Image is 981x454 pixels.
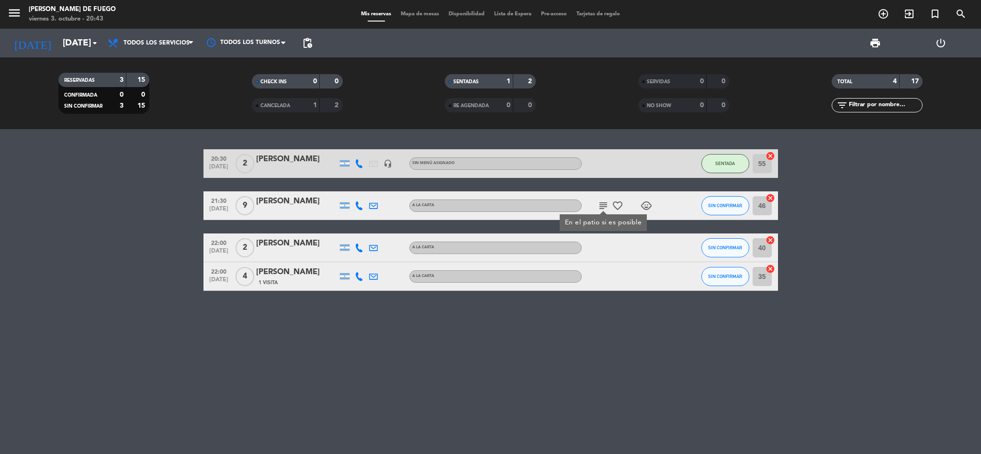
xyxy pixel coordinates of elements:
strong: 0 [700,102,704,109]
i: cancel [766,235,775,245]
span: 20:30 [207,153,231,164]
strong: 2 [528,78,534,85]
i: headset_mic [383,159,392,168]
strong: 17 [911,78,921,85]
span: Mapa de mesas [396,11,444,17]
button: SENTADA [701,154,749,173]
span: RESERVADAS [64,78,95,83]
span: SIN CONFIRMAR [708,203,742,208]
button: menu [7,6,22,23]
i: child_care [641,200,652,211]
div: LOG OUT [908,29,974,57]
i: [DATE] [7,33,58,54]
button: SIN CONFIRMAR [701,267,749,286]
span: CONFIRMADA [64,93,97,98]
span: TOTAL [837,79,852,84]
span: Mis reservas [356,11,396,17]
strong: 3 [120,102,124,109]
span: [DATE] [207,277,231,288]
span: 22:00 [207,266,231,277]
span: Disponibilidad [444,11,489,17]
i: add_circle_outline [878,8,889,20]
strong: 1 [313,102,317,109]
strong: 0 [120,91,124,98]
span: SIN CONFIRMAR [708,274,742,279]
span: A LA CARTA [412,203,434,207]
span: Pre-acceso [536,11,572,17]
div: [PERSON_NAME] [256,195,338,208]
i: exit_to_app [903,8,915,20]
span: Tarjetas de regalo [572,11,625,17]
button: SIN CONFIRMAR [701,196,749,215]
strong: 0 [141,91,147,98]
span: SIN CONFIRMAR [64,104,102,109]
span: 4 [236,267,254,286]
div: [PERSON_NAME] [256,153,338,166]
i: arrow_drop_down [89,37,101,49]
strong: 15 [137,77,147,83]
strong: 1 [507,78,510,85]
span: CANCELADA [260,103,290,108]
i: cancel [766,193,775,203]
strong: 0 [313,78,317,85]
span: 2 [236,154,254,173]
span: 9 [236,196,254,215]
span: Sin menú asignado [412,161,455,165]
strong: 15 [137,102,147,109]
span: pending_actions [302,37,313,49]
div: En el patio si es posible [564,218,642,228]
input: Filtrar por nombre... [848,100,922,111]
span: 22:00 [207,237,231,248]
strong: 4 [893,78,897,85]
span: 2 [236,238,254,257]
span: SERVIDAS [647,79,670,84]
i: favorite_border [612,200,623,211]
span: print [869,37,881,49]
span: 21:30 [207,195,231,206]
span: SENTADAS [453,79,479,84]
i: cancel [766,264,775,274]
strong: 0 [722,102,727,109]
i: menu [7,6,22,20]
strong: 0 [507,102,510,109]
span: SIN CONFIRMAR [708,245,742,250]
span: [DATE] [207,164,231,175]
div: [PERSON_NAME] [256,237,338,250]
span: Lista de Espera [489,11,536,17]
i: turned_in_not [929,8,941,20]
span: A LA CARTA [412,274,434,278]
i: power_settings_new [935,37,947,49]
span: SENTADA [715,161,735,166]
span: NO SHOW [647,103,671,108]
strong: 2 [335,102,340,109]
span: 1 Visita [259,279,278,287]
div: [PERSON_NAME] de Fuego [29,5,116,14]
div: viernes 3. octubre - 20:43 [29,14,116,24]
span: [DATE] [207,248,231,259]
span: RE AGENDADA [453,103,489,108]
strong: 0 [528,102,534,109]
strong: 0 [700,78,704,85]
div: [PERSON_NAME] [256,266,338,278]
span: CHECK INS [260,79,287,84]
i: filter_list [836,100,848,111]
i: subject [598,200,609,211]
i: search [955,8,967,20]
strong: 0 [722,78,727,85]
strong: 0 [335,78,340,85]
span: [DATE] [207,206,231,217]
span: A LA CARTA [412,245,434,249]
span: Todos los servicios [124,40,190,46]
strong: 3 [120,77,124,83]
button: SIN CONFIRMAR [701,238,749,257]
i: cancel [766,151,775,161]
